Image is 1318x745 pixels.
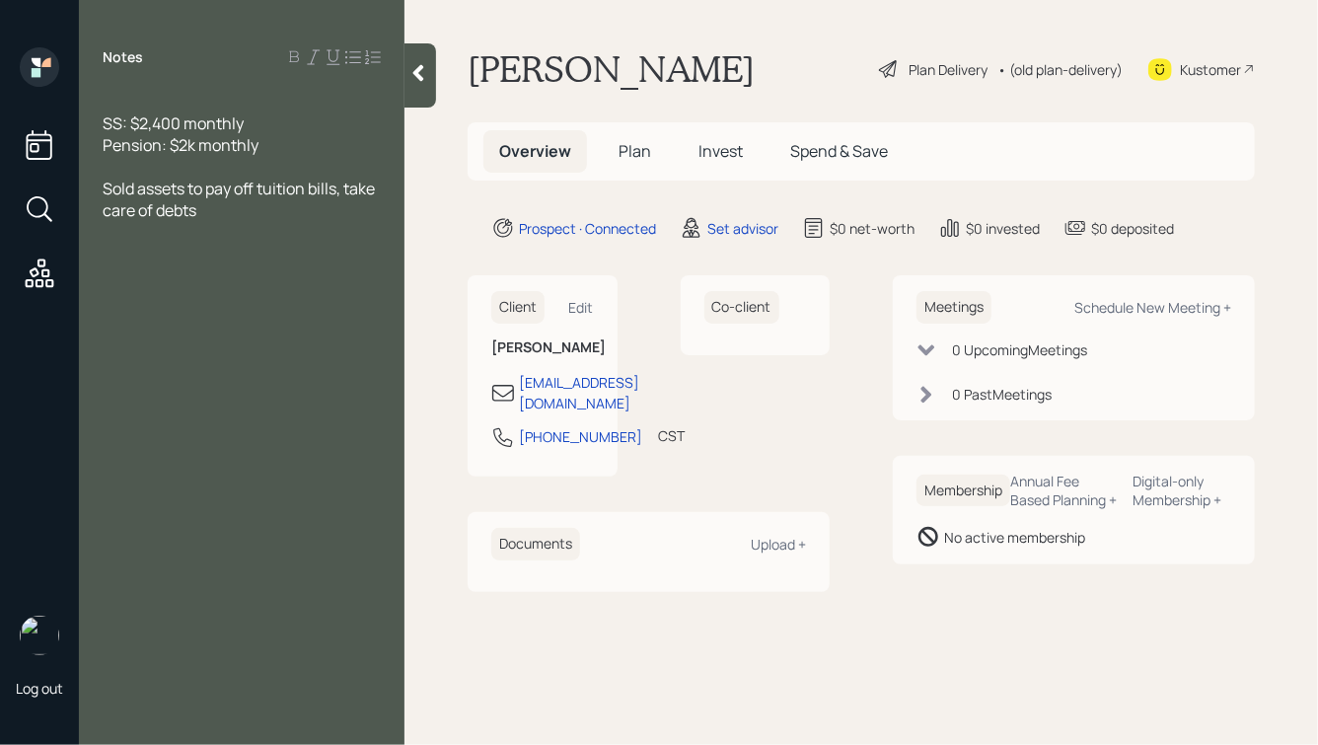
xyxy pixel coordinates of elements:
h6: [PERSON_NAME] [491,339,594,356]
span: Pension: $2k monthly [103,134,258,156]
span: Spend & Save [790,140,888,162]
div: $0 deposited [1091,218,1174,239]
div: No active membership [944,527,1085,548]
div: [EMAIL_ADDRESS][DOMAIN_NAME] [519,372,639,413]
img: hunter_neumayer.jpg [20,616,59,655]
div: Kustomer [1180,59,1241,80]
div: Edit [569,298,594,317]
div: $0 invested [966,218,1040,239]
div: Prospect · Connected [519,218,656,239]
h1: [PERSON_NAME] [468,47,755,91]
h6: Meetings [916,291,991,324]
div: $0 net-worth [830,218,915,239]
span: SS: $2,400 monthly [103,112,244,134]
div: [PHONE_NUMBER] [519,426,642,447]
label: Notes [103,47,143,67]
h6: Documents [491,528,580,560]
h6: Client [491,291,545,324]
span: Sold assets to pay off tuition bills, take care of debts [103,178,378,221]
div: 0 Past Meeting s [952,384,1052,405]
div: Digital-only Membership + [1134,472,1231,509]
div: Plan Delivery [909,59,988,80]
div: • (old plan-delivery) [997,59,1123,80]
div: CST [658,425,685,446]
h6: Membership [916,475,1010,507]
div: Log out [16,679,63,698]
div: Set advisor [707,218,778,239]
span: Plan [619,140,651,162]
span: Invest [698,140,743,162]
div: Schedule New Meeting + [1074,298,1231,317]
h6: Co-client [704,291,779,324]
span: Overview [499,140,571,162]
div: Annual Fee Based Planning + [1010,472,1118,509]
div: Upload + [751,535,806,554]
div: 0 Upcoming Meeting s [952,339,1087,360]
